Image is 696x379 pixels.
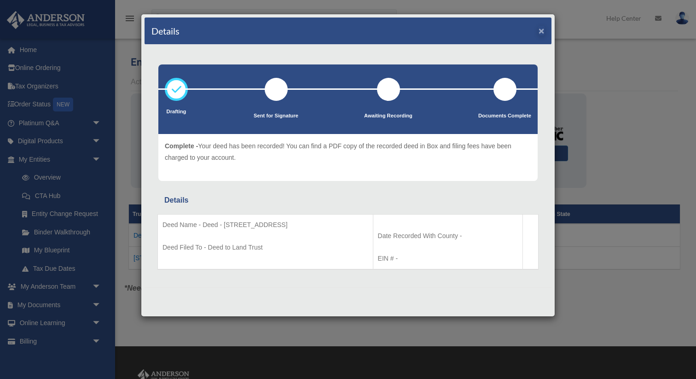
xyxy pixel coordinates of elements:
[151,24,180,37] h4: Details
[378,253,518,264] p: EIN # -
[162,219,368,231] p: Deed Name - Deed - [STREET_ADDRESS]
[164,194,532,207] div: Details
[539,26,545,35] button: ×
[378,230,518,242] p: Date Recorded With County -
[162,242,368,253] p: Deed Filed To - Deed to Land Trust
[165,107,188,117] p: Drafting
[364,111,412,121] p: Awaiting Recording
[478,111,531,121] p: Documents Complete
[165,142,198,150] span: Complete -
[165,140,531,163] p: Your deed has been recorded! You can find a PDF copy of the recorded deed in Box and filing fees ...
[254,111,298,121] p: Sent for Signature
